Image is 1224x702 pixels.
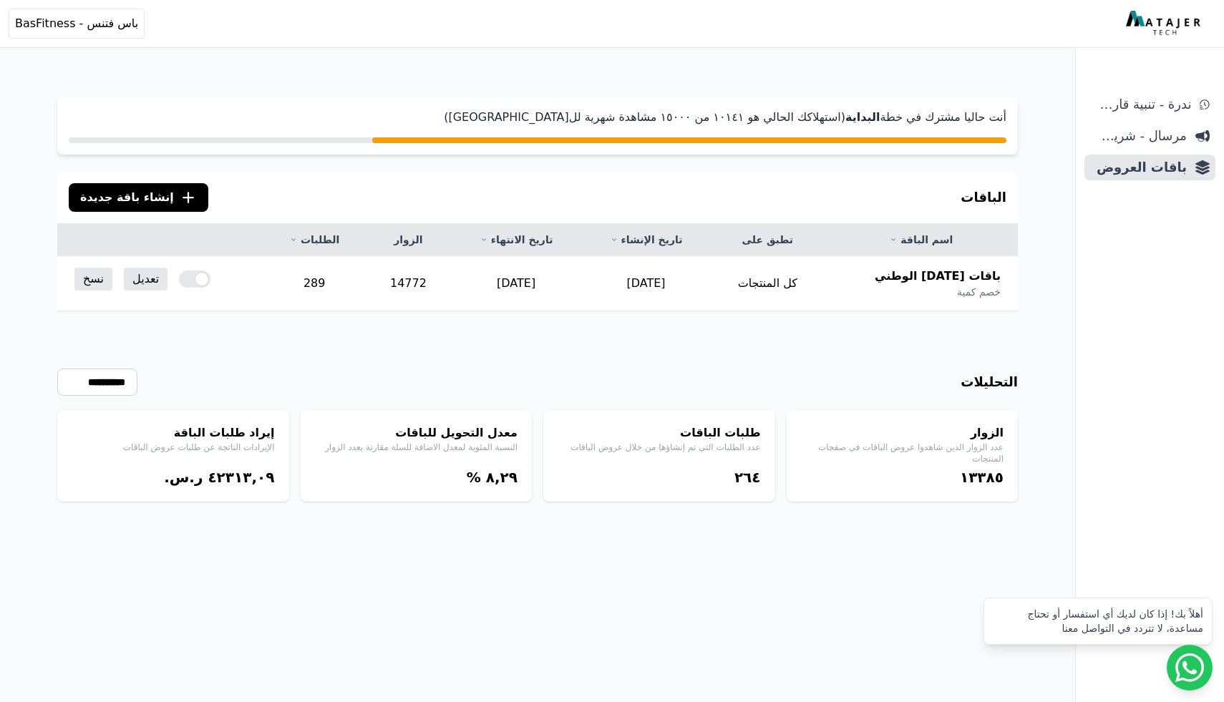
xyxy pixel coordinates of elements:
[366,224,451,256] th: الزوار
[315,424,518,442] h4: معدل التحويل للباقات
[486,469,518,486] bdi: ٨,٢٩
[315,442,518,453] p: النسبة المئوية لمعدل الاضافة للسلة مقارنة بعدد الزوار
[72,442,275,453] p: الإيرادات الناتجة عن طلبات عروض الباقات
[845,110,880,124] strong: البداية
[1126,11,1204,36] img: MatajerTech Logo
[598,233,694,247] a: تاريخ الإنشاء
[1090,94,1191,114] span: ندرة - تنبية قارب علي النفاذ
[558,424,761,442] h4: طلبات الباقات
[801,467,1004,487] div: ١۳۳٨٥
[281,233,349,247] a: الطلبات
[208,469,274,486] bdi: ٤٢۳١۳,۰٩
[15,15,138,32] span: باس فتنس - BasFitness
[164,469,203,486] span: ر.س.
[1090,126,1187,146] span: مرسال - شريط دعاية
[451,256,581,311] td: [DATE]
[558,442,761,453] p: عدد الطلبات التي تم إنشاؤها من خلال عروض الباقات
[957,285,1001,299] span: خصم كمية
[842,233,1001,247] a: اسم الباقة
[69,109,1006,126] p: أنت حاليا مشترك في خطة (استهلاكك الحالي هو ١۰١٤١ من ١٥۰۰۰ مشاهدة شهرية لل[GEOGRAPHIC_DATA])
[72,424,275,442] h4: إيراد طلبات الباقة
[366,256,451,311] td: 14772
[1090,157,1187,177] span: باقات العروض
[69,183,208,212] button: إنشاء باقة جديدة
[581,256,711,311] td: [DATE]
[801,442,1004,464] p: عدد الزوار الذين شاهدوا عروض الباقات في صفحات المنتجات
[993,607,1203,635] div: أهلاً بك! إذا كان لديك أي استفسار أو تحتاج مساعدة، لا تتردد في التواصل معنا
[467,469,481,486] span: %
[558,467,761,487] div: ٢٦٤
[80,189,174,206] span: إنشاء باقة جديدة
[124,268,167,291] a: تعديل
[711,224,825,256] th: تطبق على
[711,256,825,311] td: كل المنتجات
[468,233,564,247] a: تاريخ الانتهاء
[961,372,1018,392] h3: التحليلات
[9,9,145,39] button: باس فتنس - BasFitness
[74,268,112,291] a: نسخ
[875,268,1001,285] span: باقات [DATE] الوطني
[961,187,1006,208] h3: الباقات
[263,256,366,311] td: 289
[801,424,1004,442] h4: الزوار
